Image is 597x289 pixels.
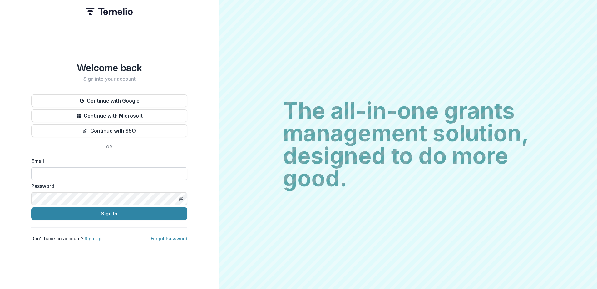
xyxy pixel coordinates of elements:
button: Continue with Microsoft [31,109,187,122]
img: Temelio [86,8,133,15]
p: Don't have an account? [31,235,101,242]
a: Sign Up [85,236,101,241]
h1: Welcome back [31,62,187,74]
h2: Sign into your account [31,76,187,82]
button: Sign In [31,207,187,220]
button: Toggle password visibility [176,194,186,204]
button: Continue with Google [31,94,187,107]
label: Email [31,157,184,165]
button: Continue with SSO [31,124,187,137]
a: Forgot Password [151,236,187,241]
label: Password [31,182,184,190]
